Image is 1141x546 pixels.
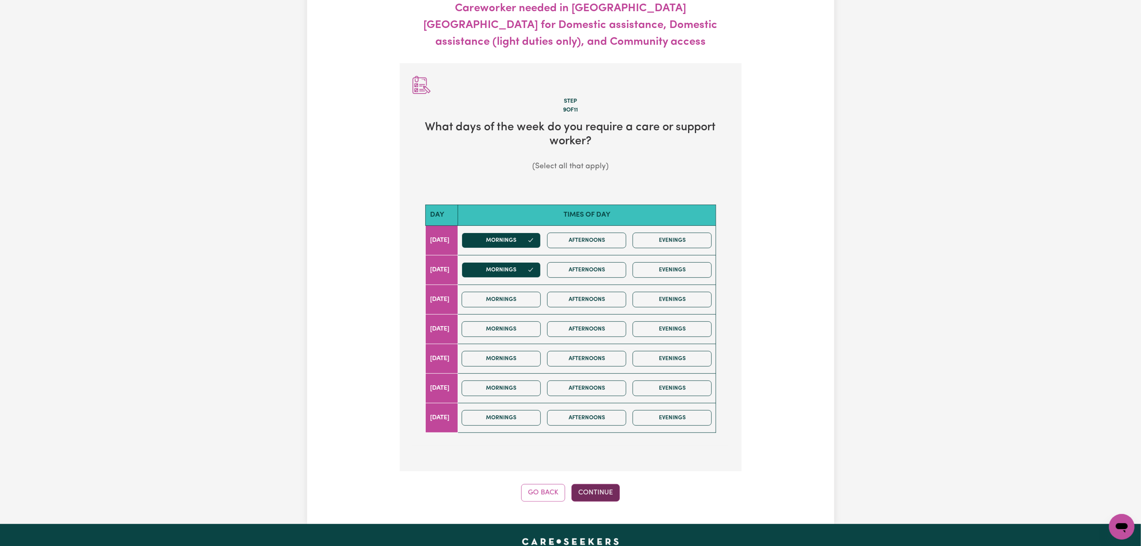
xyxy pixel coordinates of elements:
[462,410,541,426] button: Mornings
[547,410,626,426] button: Afternoons
[633,321,712,337] button: Evenings
[633,410,712,426] button: Evenings
[413,97,729,106] div: Step
[633,233,712,248] button: Evenings
[462,321,541,337] button: Mornings
[425,373,458,403] td: [DATE]
[425,255,458,285] td: [DATE]
[425,403,458,432] td: [DATE]
[425,225,458,255] td: [DATE]
[413,121,729,148] h2: What days of the week do you require a care or support worker?
[547,292,626,307] button: Afternoons
[458,205,716,225] th: Times of day
[633,262,712,278] button: Evenings
[462,351,541,367] button: Mornings
[522,538,619,545] a: Careseekers home page
[462,292,541,307] button: Mornings
[547,321,626,337] button: Afternoons
[413,161,729,173] p: (Select all that apply)
[521,484,565,502] button: Go Back
[462,233,541,248] button: Mornings
[1109,514,1135,540] iframe: Button to launch messaging window, conversation in progress
[547,233,626,248] button: Afternoons
[462,262,541,278] button: Mornings
[571,484,620,502] button: Continue
[633,381,712,396] button: Evenings
[425,344,458,373] td: [DATE]
[633,351,712,367] button: Evenings
[633,292,712,307] button: Evenings
[462,381,541,396] button: Mornings
[425,314,458,344] td: [DATE]
[425,285,458,314] td: [DATE]
[547,351,626,367] button: Afternoons
[547,381,626,396] button: Afternoons
[547,262,626,278] button: Afternoons
[413,106,729,115] div: 9 of 11
[425,205,458,225] th: Day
